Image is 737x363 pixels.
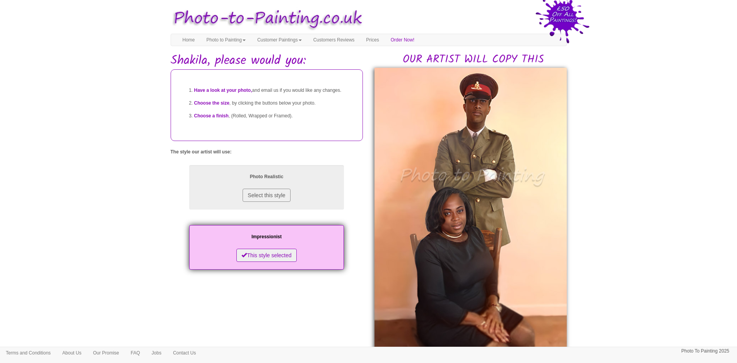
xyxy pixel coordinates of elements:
[171,54,567,67] h1: Shakila, please would you:
[171,149,232,155] label: The style our artist will use:
[146,347,167,359] a: Jobs
[194,84,355,97] li: and email us if you would like any changes.
[201,34,251,46] a: Photo to Painting
[236,249,296,262] button: This style selected
[243,189,290,202] button: Select this style
[194,88,252,93] span: Have a look at your photo,
[125,347,146,359] a: FAQ
[681,347,729,355] p: Photo To Painting 2025
[374,68,567,353] img: Shakila, please would you:
[197,173,336,181] p: Photo Realistic
[194,110,355,122] li: , (Rolled, Wrapped or Framed).
[177,34,201,46] a: Home
[251,34,308,46] a: Customer Paintings
[385,34,420,46] a: Order Now!
[87,347,125,359] a: Our Promise
[380,54,567,66] h2: OUR ARTIST WILL COPY THIS
[167,347,202,359] a: Contact Us
[167,4,365,34] img: Photo to Painting
[197,233,336,241] p: Impressionist
[194,97,355,110] li: , by clicking the buttons below your photo.
[360,34,385,46] a: Prices
[308,34,361,46] a: Customers Reviews
[56,347,87,359] a: About Us
[194,113,229,119] span: Choose a finish
[194,100,229,106] span: Choose the size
